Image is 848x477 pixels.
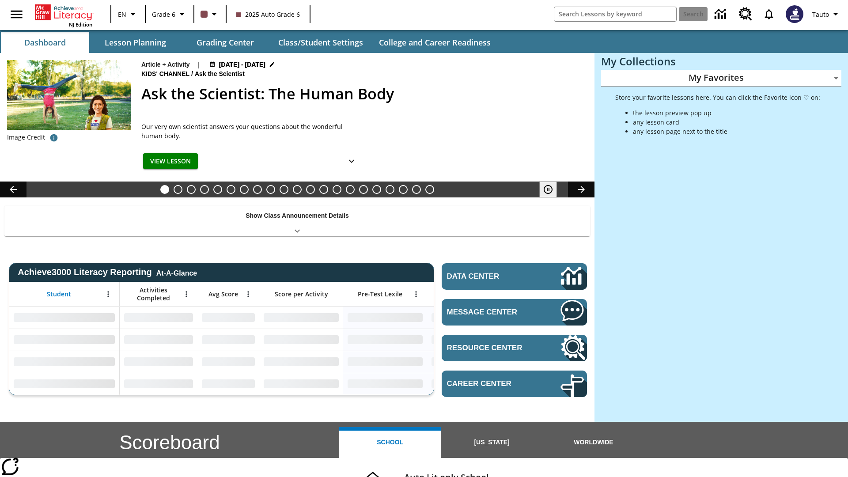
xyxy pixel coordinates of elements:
button: School [339,427,441,458]
span: [DATE] - [DATE] [219,60,265,69]
li: any lesson page next to the title [633,127,820,136]
button: Class/Student Settings [271,32,370,53]
span: Activities Completed [124,286,182,302]
button: Select a new avatar [780,3,809,26]
button: Class color is dark brown. Change class color [197,6,223,22]
span: EN [118,10,126,19]
button: Slide 15 Pre-release lesson [346,185,355,194]
button: View Lesson [143,153,198,170]
button: Lesson carousel, Next [568,182,594,197]
div: At-A-Glance [156,268,197,277]
span: Career Center [447,379,534,388]
h2: Ask the Scientist: The Human Body [141,83,584,105]
button: Open side menu [4,1,30,27]
img: Young girl doing a cartwheel [7,60,131,130]
div: No Data, [427,329,511,351]
a: Data Center [709,2,734,26]
a: Career Center [442,371,587,397]
button: Open Menu [242,288,255,301]
span: Message Center [447,308,534,317]
button: Slide 1 Ask the Scientist: The Human Body [160,185,169,194]
div: No Data, [197,329,259,351]
button: Slide 10 Solar Power to the People [280,185,288,194]
span: Achieve3000 Literacy Reporting [18,267,197,277]
span: NJ Edition [69,21,92,28]
span: Tauto [812,10,829,19]
button: Dashboard [1,32,89,53]
a: Resource Center, Will open in new tab [442,335,587,361]
button: Language: EN, Select a language [114,6,142,22]
button: Slide 5 All Aboard the Hyperloop? [213,185,222,194]
span: | [197,60,201,69]
div: Home [35,3,92,28]
button: Slide 18 Hooray for Constitution Day! [386,185,394,194]
button: Grade: Grade 6, Select a grade [148,6,191,22]
button: Slide 19 Remembering Justice O'Connor [399,185,408,194]
div: No Data, [197,373,259,395]
button: College and Career Readiness [372,32,498,53]
h3: My Collections [601,55,841,68]
span: Avg Score [208,290,238,298]
div: No Data, [120,307,197,329]
span: Score per Activity [275,290,328,298]
div: No Data, [427,351,511,373]
button: Worldwide [543,427,644,458]
button: Slide 11 Attack of the Terrifying Tomatoes [293,185,302,194]
button: Open Menu [102,288,115,301]
button: Slide 17 Cooking Up Native Traditions [372,185,381,194]
button: Slide 16 Career Lesson [359,185,368,194]
button: Photo credit: Kseniia Vorobeva/Shutterstock [45,130,63,146]
button: Slide 3 More S Sounds Like Z [187,185,196,194]
a: Message Center [442,299,587,326]
a: Home [35,4,92,21]
button: Open Menu [180,288,193,301]
div: Our very own scientist answers your questions about the wonderful human body. [141,122,362,140]
a: Data Center [442,263,587,290]
button: Profile/Settings [809,6,844,22]
button: Slide 9 The Last Homesteaders [266,185,275,194]
p: Image Credit [7,133,45,142]
p: Show Class Announcement Details [246,211,349,220]
p: Article + Activity [141,60,190,69]
img: Avatar [786,5,803,23]
button: Slide 8 Cars of the Future? [253,185,262,194]
button: Slide 21 The Constitution's Balancing Act [425,185,434,194]
button: Slide 2 Strange New Worlds [174,185,182,194]
div: My Favorites [601,70,841,87]
span: / [191,70,193,77]
button: Open Menu [409,288,423,301]
button: Grading Center [181,32,269,53]
span: Grade 6 [152,10,175,19]
div: No Data, [120,373,197,395]
button: Slide 12 Fashion Forward in Ancient Rome [306,185,315,194]
span: Resource Center [447,344,534,352]
div: Pause [539,182,566,197]
span: Kids' Channel [141,69,191,79]
div: Show Class Announcement Details [4,206,590,236]
div: No Data, [120,351,197,373]
div: No Data, [427,307,511,329]
div: No Data, [120,329,197,351]
span: Pre-Test Lexile [358,290,402,298]
button: [US_STATE] [441,427,542,458]
input: search field [554,7,676,21]
a: Notifications [757,3,780,26]
div: No Data, [197,351,259,373]
button: Pause [539,182,557,197]
span: Student [47,290,71,298]
p: Store your favorite lessons here. You can click the Favorite icon ♡ on: [615,93,820,102]
button: Slide 13 The Invasion of the Free CD [319,185,328,194]
button: Aug 24 - Aug 24 Choose Dates [208,60,277,69]
span: Data Center [447,272,530,281]
button: Slide 20 Point of View [412,185,421,194]
button: Lesson Planning [91,32,179,53]
button: Slide 7 Dirty Jobs Kids Had To Do [240,185,249,194]
div: No Data, [197,307,259,329]
button: Show Details [343,153,360,170]
div: No Data, [427,373,511,395]
button: Slide 4 Taking Movies to the X-Dimension [200,185,209,194]
button: Slide 6 Do You Want Fries With That? [227,185,235,194]
li: any lesson card [633,117,820,127]
button: Slide 14 Mixed Practice: Citing Evidence [333,185,341,194]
